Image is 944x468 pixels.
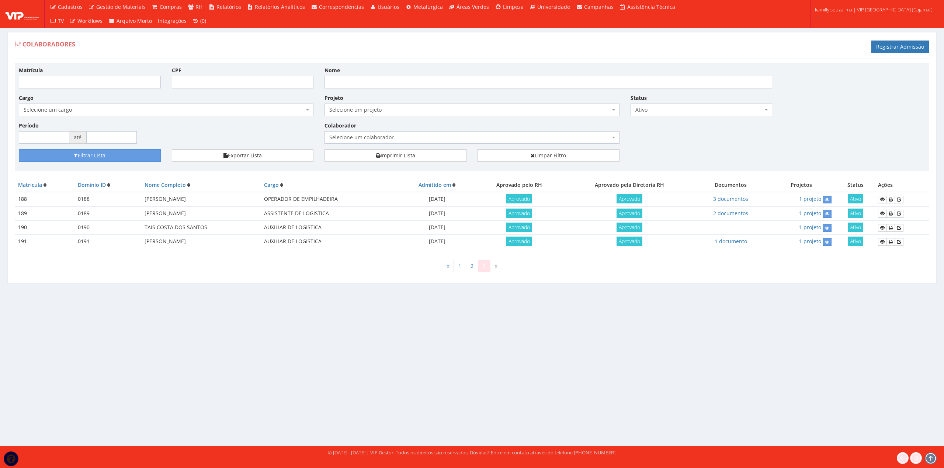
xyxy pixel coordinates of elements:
[261,192,400,206] td: OPERADOR DE EMPILHADEIRA
[117,17,152,24] span: Arquivo Morto
[78,181,106,188] a: Domínio ID
[506,237,532,246] span: Aprovado
[172,149,314,162] button: Exportar Lista
[19,94,34,102] label: Cargo
[799,224,821,231] a: 1 projeto
[584,3,614,10] span: Campanhas
[506,209,532,218] span: Aprovado
[15,235,75,249] td: 191
[19,104,313,116] span: Selecione um cargo
[75,192,142,206] td: 0188
[627,3,675,10] span: Assistência Técnica
[200,17,206,24] span: (0)
[713,195,748,202] a: 3 documentos
[478,149,619,162] a: Limpar Filtro
[400,235,474,249] td: [DATE]
[75,206,142,220] td: 0189
[490,260,502,272] span: »
[160,3,182,10] span: Compras
[695,178,766,192] th: Documentos
[503,3,524,10] span: Limpeza
[848,194,863,203] span: Ativo
[142,192,261,206] td: [PERSON_NAME]
[324,67,340,74] label: Nome
[631,104,773,116] span: Ativo
[328,449,617,456] div: © [DATE] - [DATE] | VIP Gestor. Todos os direitos são reservados. Dúvidas? Entre em contato atrav...
[799,195,821,202] a: 1 projeto
[319,3,364,10] span: Correspondências
[142,235,261,249] td: [PERSON_NAME]
[255,3,305,10] span: Relatórios Analíticos
[400,206,474,220] td: [DATE]
[635,106,763,113] span: Ativo
[324,149,466,162] a: Imprimir Lista
[400,221,474,235] td: [DATE]
[67,14,106,28] a: Workflows
[506,194,532,203] span: Aprovado
[413,3,443,10] span: Metalúrgica
[617,237,642,246] span: Aprovado
[15,192,75,206] td: 188
[848,223,863,232] span: Ativo
[848,209,863,218] span: Ativo
[261,206,400,220] td: ASSISTENTE DE LOGISTICA
[58,3,83,10] span: Cadastros
[617,223,642,232] span: Aprovado
[799,210,821,217] a: 1 projeto
[172,67,181,74] label: CPF
[6,8,39,20] img: logo
[766,178,836,192] th: Projetos
[158,17,187,24] span: Integrações
[105,14,155,28] a: Arquivo Morto
[195,3,202,10] span: RH
[145,181,186,188] a: Nome Completo
[799,238,821,245] a: 1 projeto
[19,67,43,74] label: Matrícula
[24,106,304,113] span: Selecione um cargo
[457,3,489,10] span: Áreas Verdes
[848,237,863,246] span: Ativo
[631,94,647,102] label: Status
[815,6,933,13] span: kamilly.souzalima | VIP [GEOGRAPHIC_DATA] (Cajamar)
[190,14,209,28] a: (0)
[419,181,451,188] a: Admitido em
[564,178,695,192] th: Aprovado pela Diretoria RH
[713,210,748,217] a: 2 documentos
[715,238,747,245] a: 1 documento
[77,17,103,24] span: Workflows
[261,235,400,249] td: AUXILIAR DE LOGISTICA
[47,14,67,28] a: TV
[69,131,86,144] span: até
[18,181,42,188] a: Matrícula
[617,194,642,203] span: Aprovado
[19,149,161,162] button: Filtrar Lista
[478,260,490,272] span: 3
[15,221,75,235] td: 190
[442,260,454,272] a: « Anterior
[142,221,261,235] td: TAIS COSTA DOS SANTOS
[329,106,610,113] span: Selecione um projeto
[474,178,564,192] th: Aprovado pelo RH
[836,178,875,192] th: Status
[216,3,241,10] span: Relatórios
[324,104,619,116] span: Selecione um projeto
[264,181,279,188] a: Cargo
[875,178,929,192] th: Ações
[454,260,466,272] a: 1
[329,134,610,141] span: Selecione um colaborador
[537,3,570,10] span: Universidade
[261,221,400,235] td: AUXILIAR DE LOGISTICA
[324,94,343,102] label: Projeto
[871,41,929,53] a: Registrar Admissão
[617,209,642,218] span: Aprovado
[96,3,146,10] span: Gestão de Materiais
[324,131,619,144] span: Selecione um colaborador
[19,122,39,129] label: Período
[58,17,64,24] span: TV
[506,223,532,232] span: Aprovado
[75,221,142,235] td: 0190
[15,206,75,220] td: 189
[155,14,190,28] a: Integrações
[142,206,261,220] td: [PERSON_NAME]
[466,260,478,272] a: 2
